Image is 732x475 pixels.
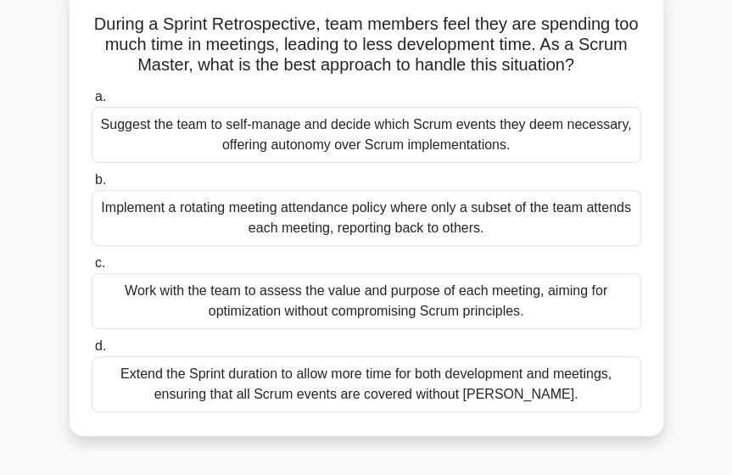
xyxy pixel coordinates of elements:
[90,14,643,76] h5: During a Sprint Retrospective, team members feel they are spending too much time in meetings, lea...
[95,338,106,353] span: d.
[95,255,105,270] span: c.
[95,89,106,103] span: a.
[92,190,641,246] div: Implement a rotating meeting attendance policy where only a subset of the team attends each meeti...
[92,273,641,329] div: Work with the team to assess the value and purpose of each meeting, aiming for optimization witho...
[92,356,641,412] div: Extend the Sprint duration to allow more time for both development and meetings, ensuring that al...
[95,172,106,187] span: b.
[92,107,641,163] div: Suggest the team to self-manage and decide which Scrum events they deem necessary, offering auton...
